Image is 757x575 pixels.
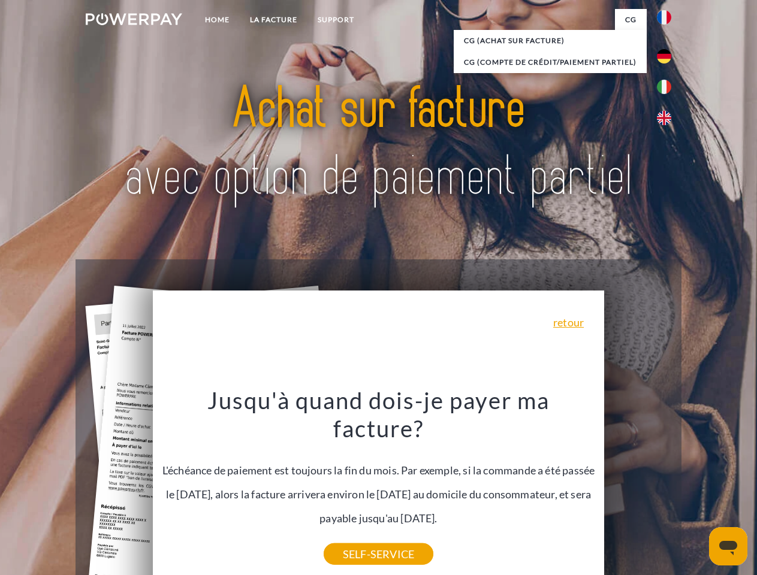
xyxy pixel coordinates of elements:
[324,543,433,565] a: SELF-SERVICE
[160,386,598,443] h3: Jusqu'à quand dois-je payer ma facture?
[160,386,598,554] div: L'échéance de paiement est toujours la fin du mois. Par exemple, si la commande a été passée le [...
[114,57,643,229] img: title-powerpay_fr.svg
[657,80,671,94] img: it
[657,49,671,63] img: de
[195,9,240,31] a: Home
[454,30,647,52] a: CG (achat sur facture)
[709,527,747,565] iframe: Bouton de lancement de la fenêtre de messagerie
[553,317,584,328] a: retour
[240,9,307,31] a: LA FACTURE
[307,9,364,31] a: Support
[657,10,671,25] img: fr
[657,111,671,125] img: en
[86,13,182,25] img: logo-powerpay-white.svg
[615,9,647,31] a: CG
[454,52,647,73] a: CG (Compte de crédit/paiement partiel)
